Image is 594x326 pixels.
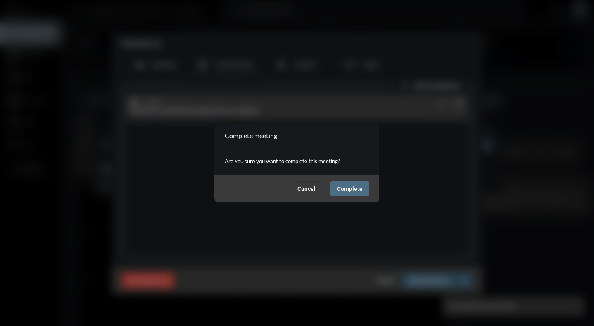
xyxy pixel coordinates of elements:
span: Cancel [297,185,316,192]
p: Are you sure you want to complete this meeting? [225,155,369,167]
button: Complete [330,181,369,196]
span: Complete [337,185,363,192]
h2: Complete meeting [225,131,277,139]
button: Cancel [291,181,322,196]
